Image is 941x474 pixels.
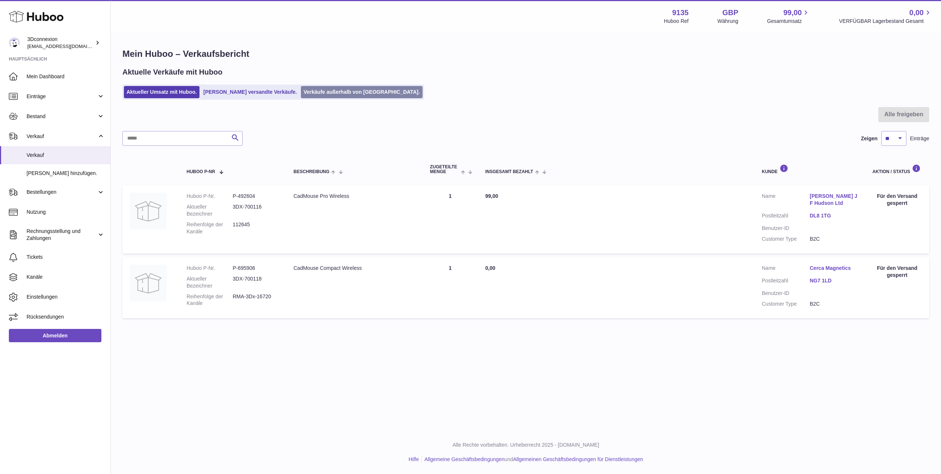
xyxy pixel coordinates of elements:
[27,113,97,120] span: Bestand
[187,265,233,272] dt: Huboo P-Nr.
[27,313,105,320] span: Rücksendungen
[27,209,105,216] span: Nutzung
[201,86,300,98] a: [PERSON_NAME] versandte Verkäufe.
[485,193,498,199] span: 99,00
[27,133,97,140] span: Verkauf
[810,277,858,284] a: NG7 1LD
[910,135,929,142] span: Einträge
[27,152,105,159] span: Verkauf
[294,169,329,174] span: Beschreibung
[664,18,689,25] div: Huboo Ref
[27,170,105,177] span: [PERSON_NAME] hinzufügen.
[27,93,97,100] span: Einträge
[430,165,459,174] span: ZUGETEILTE Menge
[767,8,810,25] a: 99,00 Gesamtumsatz
[423,257,478,319] td: 1
[9,329,101,342] a: Abmelden
[27,36,94,50] div: 3Dconnexion
[187,193,233,200] dt: Huboo P-Nr.
[124,86,199,98] a: Aktueller Umsatz mit Huboo.
[422,456,643,463] li: und
[27,293,105,300] span: Einstellungen
[861,135,878,142] label: Zeigen
[762,290,810,297] dt: Benutzer-ID
[294,193,415,200] div: CadMouse Pro Wireless
[187,221,233,235] dt: Reihenfolge der Kanäle
[872,265,922,279] div: Für den Versand gesperrt
[233,265,279,272] dd: P-695906
[513,456,643,462] a: Allgemeinen Geschäftsbedingungen für Dienstleistungen
[27,189,97,196] span: Bestellungen
[423,185,478,253] td: 1
[294,265,415,272] div: CadMouse Compact Wireless
[783,8,802,18] span: 99,00
[839,18,932,25] span: VERFÜGBAR Lagerbestand Gesamt
[810,300,858,308] dd: B2C
[762,225,810,232] dt: Benutzer-ID
[762,193,810,209] dt: Name
[233,275,279,289] dd: 3DX-700118
[301,86,422,98] a: Verkäufe außerhalb von [GEOGRAPHIC_DATA].
[909,8,924,18] span: 0,00
[672,8,689,18] strong: 9135
[187,203,233,217] dt: Aktueller Bezeichner
[233,193,279,200] dd: P-492604
[187,293,233,307] dt: Reihenfolge der Kanäle
[839,8,932,25] a: 0,00 VERFÜGBAR Lagerbestand Gesamt
[485,265,495,271] span: 0,00
[27,73,105,80] span: Mein Dashboard
[762,212,810,221] dt: Postleitzahl
[810,193,858,207] a: [PERSON_NAME] J F Hudson Ltd
[9,37,20,48] img: order_eu@3dconnexion.com
[117,442,935,449] p: Alle Rechte vorbehalten. Urheberrecht 2025 - [DOMAIN_NAME]
[130,265,167,302] img: no-photo.jpg
[27,43,108,49] span: [EMAIL_ADDRESS][DOMAIN_NAME]
[722,8,738,18] strong: GBP
[187,275,233,289] dt: Aktueller Bezeichner
[233,293,279,307] dd: RMA-3Dx-16720
[718,18,739,25] div: Währung
[762,265,810,274] dt: Name
[762,164,858,174] div: Kunde
[130,193,167,230] img: no-photo.jpg
[409,456,419,462] a: Hilfe
[424,456,504,462] a: Allgemeine Geschäftsbedingungen
[810,265,858,272] a: Cerca Magnetics
[762,300,810,308] dt: Customer Type
[233,221,279,235] dd: 112645
[233,203,279,217] dd: 3DX-700116
[485,169,533,174] span: Insgesamt bezahlt
[872,164,922,174] div: Aktion / Status
[810,212,858,219] a: DL8 1TG
[872,193,922,207] div: Für den Versand gesperrt
[27,274,105,281] span: Kanäle
[187,169,215,174] span: Huboo P-Nr
[810,236,858,243] dd: B2C
[122,67,222,77] h2: Aktuelle Verkäufe mit Huboo
[762,236,810,243] dt: Customer Type
[767,18,810,25] span: Gesamtumsatz
[762,277,810,286] dt: Postleitzahl
[27,254,105,261] span: Tickets
[27,228,97,242] span: Rechnungsstellung und Zahlungen
[122,48,929,60] h1: Mein Huboo – Verkaufsbericht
